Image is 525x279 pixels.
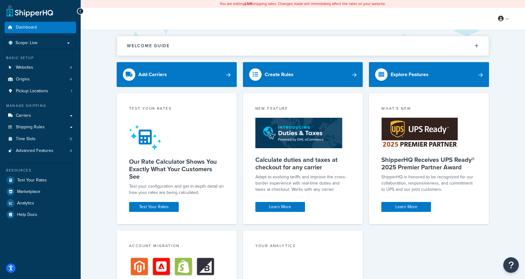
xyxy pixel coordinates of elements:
span: 4 [70,148,72,153]
a: Help Docs [5,209,76,220]
a: Add Carriers [117,62,237,87]
span: Shipping Rules [16,125,45,130]
a: Origins4 [5,74,76,85]
li: Advanced Features [5,145,76,157]
div: Your Analytics [255,243,351,250]
div: Account Migration [129,243,224,250]
a: Pickup Locations1 [5,85,76,97]
span: Marketplace [17,189,40,194]
div: Test your rates [129,106,224,113]
a: Learn More [381,202,431,212]
div: Explore Features [391,70,429,79]
span: Test Your Rates [17,178,47,183]
div: Create Rules [265,70,294,79]
div: Basic Setup [5,55,76,61]
div: What's New [381,106,477,113]
span: Origins [16,77,30,82]
a: Test Your Rates [5,175,76,186]
a: Time Slots0 [5,133,76,145]
li: Pickup Locations [5,85,76,97]
p: ShipperHQ is honored to be recognized for our collaboration, responsiveness, and commitment to UP... [381,174,477,193]
a: Learn More [255,202,305,212]
div: Resources [5,168,76,173]
span: 0 [70,136,72,142]
button: Welcome Guide [117,36,489,56]
span: Advanced Features [16,148,53,153]
a: Test Your Rates [129,202,179,212]
li: Websites [5,62,76,73]
span: Websites [16,65,33,70]
span: Dashboard [16,25,37,30]
span: Analytics [17,201,34,206]
span: Pickup Locations [16,89,48,94]
a: Analytics [5,198,76,209]
li: Origins [5,74,76,85]
a: Explore Features [369,62,489,87]
a: Carriers [5,110,76,121]
a: Shipping Rules [5,121,76,133]
h5: ShipperHQ Receives UPS Ready® 2025 Premier Partner Award [381,156,477,171]
p: Adapt to evolving tariffs and improve the cross-border experience with real-time duties and taxes... [255,174,351,193]
b: LIVE [245,1,252,7]
a: Dashboard [5,22,76,33]
a: Websites4 [5,62,76,73]
span: Help Docs [17,212,37,217]
div: New Feature [255,106,351,113]
h5: Calculate duties and taxes at checkout for any carrier [255,156,351,171]
h5: Our Rate Calculator Shows You Exactly What Your Customers See [129,158,224,180]
span: 4 [70,77,72,82]
a: Advanced Features4 [5,145,76,157]
span: 4 [70,65,72,70]
li: Time Slots [5,133,76,145]
button: Open Resource Center [503,257,519,273]
span: Carriers [16,113,31,118]
div: Manage Shipping [5,103,76,108]
span: Scope: Live [16,40,38,46]
span: Time Slots [16,136,36,142]
div: Test your configuration and get in-depth detail on how your rates are being calculated. [129,183,224,196]
span: 1 [71,89,72,94]
h2: Welcome Guide [127,43,170,48]
a: Create Rules [243,62,363,87]
div: Add Carriers [138,70,167,79]
a: Marketplace [5,186,76,197]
